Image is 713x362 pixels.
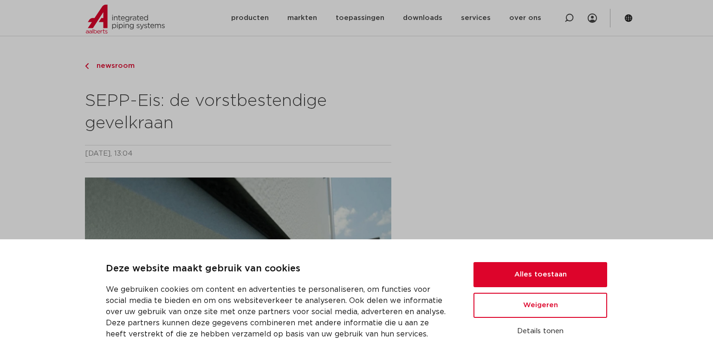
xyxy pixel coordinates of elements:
[473,262,607,287] button: Alles toestaan
[85,60,391,72] a: newsroom
[114,150,133,157] time: 13:04
[91,62,135,69] span: newsroom
[106,284,451,340] p: We gebruiken cookies om content en advertenties te personaliseren, om functies voor social media ...
[473,293,607,318] button: Weigeren
[106,262,451,276] p: Deze website maakt gebruik van cookies
[110,150,112,157] span: ,
[85,178,391,336] img: De SEPP-Eis kraan is een vorstbestendige gevelkraan die niet nadruppelt nadat je hem dichtdraait.
[473,323,607,339] button: Details tonen
[85,90,391,135] h2: SEPP-Eis: de vorstbestendige gevelkraan
[85,150,110,157] time: [DATE]
[85,63,89,69] img: chevron-right.svg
